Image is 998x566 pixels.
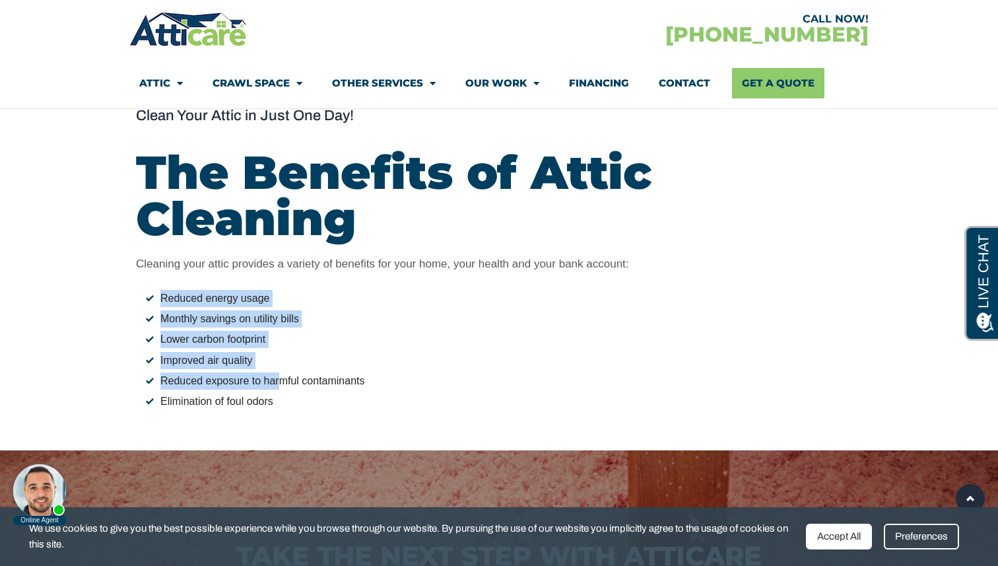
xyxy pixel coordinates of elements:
p: Cleaning your attic provides a variety of benefits for your home, your health and your bank account: [136,255,862,273]
a: Get A Quote [732,68,824,98]
a: Our Work [465,68,539,98]
nav: Menu [139,68,859,98]
li: Elimination of foul odors [146,393,862,410]
li: Monthly savings on utility bills [146,310,862,328]
a: Attic [139,68,183,98]
span: Opens a chat window [32,11,106,27]
li: Reduced exposure to harmful contaminants [146,372,862,390]
div: Accept All [806,524,872,549]
a: Other Services [332,68,436,98]
a: Financing [569,68,629,98]
h2: The Benefits of Attic Cleaning [136,149,862,242]
h4: Clean Your Attic in Just One Day! [136,108,862,123]
li: Lower carbon footprint [146,331,862,348]
a: Contact [659,68,710,98]
div: Preferences [884,524,959,549]
a: Crawl Space [213,68,302,98]
span: We use cookies to give you the best possible experience while you browse through our website. By ... [29,520,796,553]
div: CALL NOW! [499,14,869,24]
li: Reduced energy usage [146,290,862,307]
li: Improved air quality [146,352,862,369]
iframe: Chat Invitation [7,460,73,526]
